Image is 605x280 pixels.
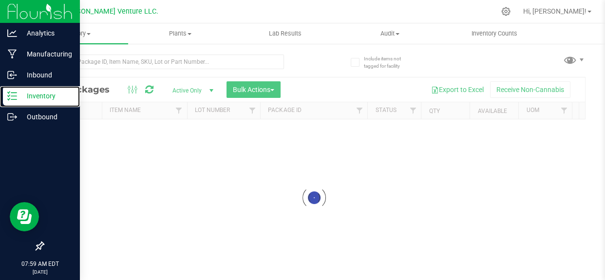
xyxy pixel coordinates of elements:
inline-svg: Inbound [7,70,17,80]
p: Inventory [17,90,76,102]
p: Outbound [17,111,76,123]
input: Search Package ID, Item Name, SKU, Lot or Part Number... [43,55,284,69]
div: Manage settings [500,7,512,16]
span: Plants [129,29,232,38]
span: Audit [338,29,442,38]
span: Inventory Counts [458,29,530,38]
iframe: Resource center [10,202,39,231]
a: Audit [338,23,442,44]
span: Lab Results [256,29,315,38]
span: Include items not tagged for facility [364,55,413,70]
span: Hi, [PERSON_NAME]! [523,7,586,15]
inline-svg: Inventory [7,91,17,101]
inline-svg: Outbound [7,112,17,122]
p: Inbound [17,69,76,81]
inline-svg: Analytics [7,28,17,38]
a: Plants [128,23,233,44]
inline-svg: Manufacturing [7,49,17,59]
p: 07:59 AM EDT [4,260,76,268]
span: Green [PERSON_NAME] Venture LLC. [41,7,158,16]
p: [DATE] [4,268,76,276]
p: Manufacturing [17,48,76,60]
p: Analytics [17,27,76,39]
a: Inventory Counts [442,23,547,44]
a: Lab Results [233,23,338,44]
